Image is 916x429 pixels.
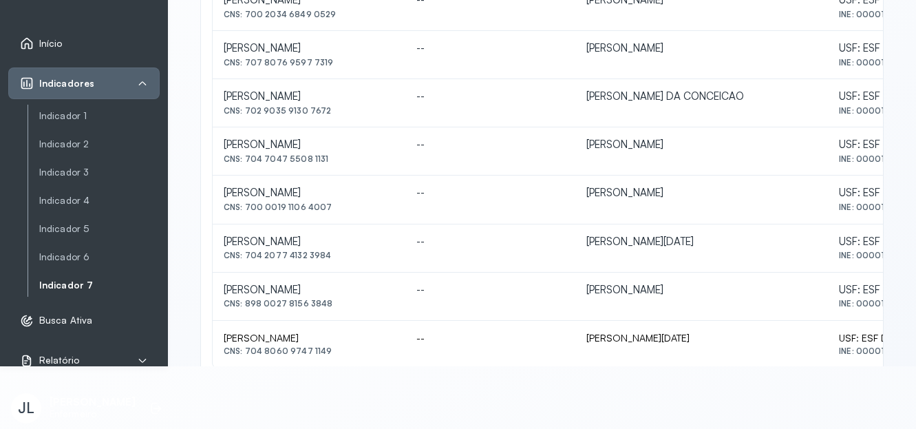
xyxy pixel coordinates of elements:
div: [PERSON_NAME] [586,284,817,297]
div: [PERSON_NAME] [224,284,394,297]
div: CNS: 707 8076 9597 7319 [224,58,394,67]
span: Indicadores [39,78,94,90]
a: Indicador 6 [39,249,160,266]
div: [PERSON_NAME][DATE] [586,332,817,344]
div: CNS: 700 0019 1106 4007 [224,202,394,212]
span: JL [18,399,34,417]
div: CNS: 700 2034 6849 0529 [224,10,394,19]
a: Indicador 5 [39,220,160,238]
div: [PERSON_NAME][DATE] [586,236,817,249]
div: CNS: 704 7047 5508 1131 [224,154,394,164]
div: [PERSON_NAME] [586,42,817,55]
div: -- [416,332,564,344]
div: CNS: 704 8060 9747 1149 [224,346,394,356]
div: -- [416,42,564,55]
a: Indicador 3 [39,164,160,181]
div: -- [416,187,564,200]
div: CNS: 704 2077 4132 3984 [224,251,394,260]
div: CNS: 702 9035 9130 7672 [224,106,394,116]
a: Indicador 1 [39,110,160,122]
a: Indicador 6 [39,251,160,263]
a: Indicador 4 [39,192,160,209]
div: -- [416,236,564,249]
a: Indicador 2 [39,138,160,150]
div: [PERSON_NAME] [224,42,394,55]
span: Relatório [39,355,79,366]
a: Indicador 1 [39,107,160,125]
div: -- [416,90,564,103]
div: [PERSON_NAME] DA CONCEICAO [586,90,817,103]
a: Indicador 5 [39,223,160,235]
a: Indicador 2 [39,136,160,153]
div: -- [416,284,564,297]
div: -- [416,138,564,151]
a: Indicador 4 [39,195,160,207]
p: Enfermeiro [50,408,136,420]
div: CNS: 898 0027 8156 3848 [224,299,394,308]
a: Busca Ativa [20,314,148,328]
div: [PERSON_NAME] [224,187,394,200]
a: Indicador 7 [39,277,160,294]
p: [PERSON_NAME] [50,396,136,409]
span: Busca Ativa [39,315,92,326]
a: Início [20,36,148,50]
div: [PERSON_NAME] [224,138,394,151]
a: Indicador 7 [39,280,160,291]
span: Início [39,38,63,50]
a: Indicador 3 [39,167,160,178]
div: [PERSON_NAME] [586,138,817,151]
div: [PERSON_NAME] [224,332,394,344]
div: [PERSON_NAME] [224,236,394,249]
div: [PERSON_NAME] [586,187,817,200]
div: [PERSON_NAME] [224,90,394,103]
